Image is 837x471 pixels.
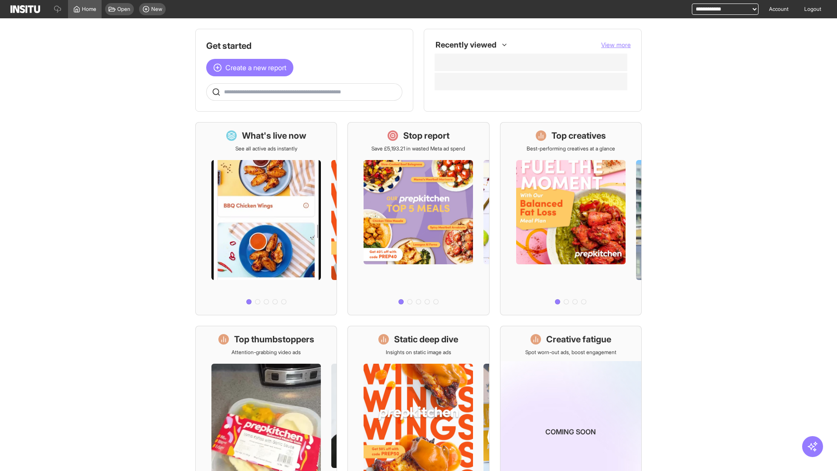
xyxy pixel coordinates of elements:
button: Create a new report [206,59,293,76]
span: New [151,6,162,13]
p: Save £5,193.21 in wasted Meta ad spend [371,145,465,152]
h1: Get started [206,40,402,52]
a: Top creativesBest-performing creatives at a glance [500,122,642,315]
p: Insights on static image ads [386,349,451,356]
span: Open [117,6,130,13]
h1: Top creatives [551,130,606,142]
span: Create a new report [225,62,286,73]
p: Attention-grabbing video ads [231,349,301,356]
h1: What's live now [242,130,306,142]
a: What's live nowSee all active ads instantly [195,122,337,315]
span: View more [601,41,631,48]
span: Home [82,6,96,13]
h1: Top thumbstoppers [234,333,314,345]
p: Best-performing creatives at a glance [527,145,615,152]
button: View more [601,41,631,49]
h1: Stop report [403,130,449,142]
p: See all active ads instantly [235,145,297,152]
img: Logo [10,5,40,13]
a: Stop reportSave £5,193.21 in wasted Meta ad spend [347,122,489,315]
h1: Static deep dive [394,333,458,345]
